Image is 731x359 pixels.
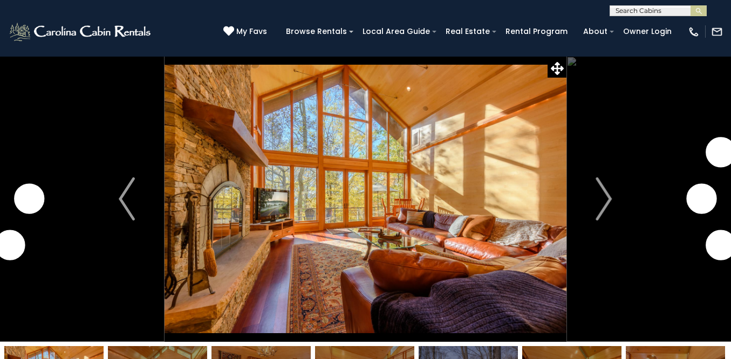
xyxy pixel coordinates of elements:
a: Real Estate [440,23,495,40]
a: Rental Program [500,23,573,40]
img: arrow [596,177,612,220]
a: Local Area Guide [357,23,435,40]
a: My Favs [223,26,270,38]
img: White-1-2.png [8,21,154,43]
a: Browse Rentals [281,23,352,40]
a: Owner Login [618,23,677,40]
span: My Favs [236,26,267,37]
img: phone-regular-white.png [688,26,700,38]
img: arrow [119,177,135,220]
img: mail-regular-white.png [711,26,723,38]
button: Previous [89,56,164,342]
button: Next [566,56,641,342]
a: About [578,23,613,40]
